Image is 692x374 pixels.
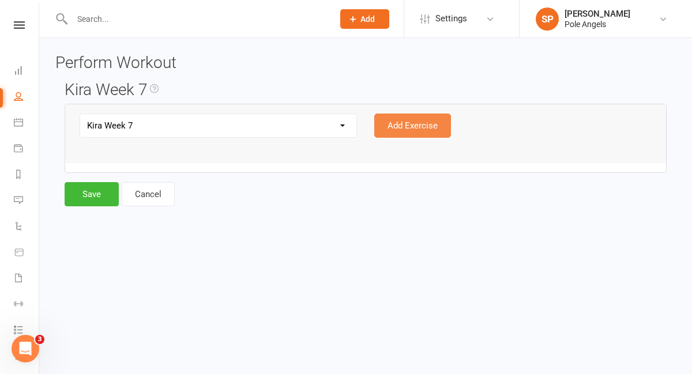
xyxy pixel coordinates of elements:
[374,114,451,138] button: Add Exercise
[14,85,40,111] a: People
[435,6,467,32] span: Settings
[340,9,389,29] button: Add
[14,163,40,188] a: Reports
[65,182,119,206] button: Save
[536,7,559,31] div: SP
[565,19,630,29] div: Pole Angels
[55,54,676,72] h3: Perform Workout
[65,81,148,99] h3: Kira Week 7
[565,9,630,19] div: [PERSON_NAME]
[14,59,40,85] a: Dashboard
[14,137,40,163] a: Payments
[69,11,325,27] input: Search...
[14,240,40,266] a: Product Sales
[122,182,175,206] a: Cancel
[35,335,44,344] span: 3
[360,14,375,24] span: Add
[14,111,40,137] a: Calendar
[12,335,39,362] iframe: Intercom live chat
